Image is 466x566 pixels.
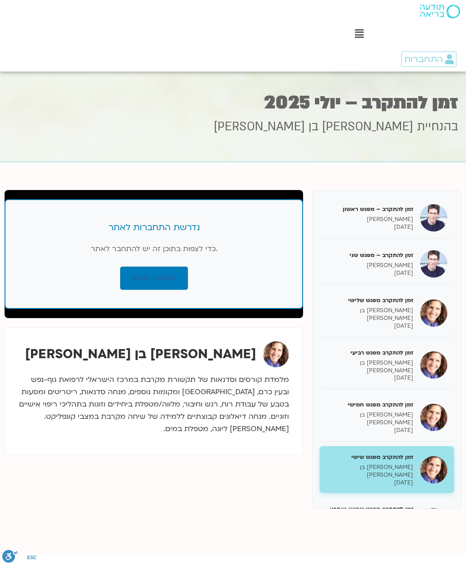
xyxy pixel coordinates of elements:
p: [PERSON_NAME] בן [PERSON_NAME] [326,359,413,375]
img: שאנייה כהן בן חיים [263,341,289,367]
h5: זמן להתקרב – מפגש ראשון [326,205,413,213]
img: זמן להתקרב מפגש שישי [420,456,447,484]
p: [DATE] [326,322,413,330]
h5: זמן להתקרב מפגש שביעי ואחרון [326,505,413,513]
img: זמן להתקרב – מפגש שני [420,250,447,278]
h5: זמן להתקרב מפגש רביעי [326,349,413,357]
h5: זמן להתקרב – מפגש שני [326,251,413,259]
p: כדי לצפות בתוכן זה יש להתחבר לאתר. [24,243,284,255]
a: התחברות [401,51,456,67]
p: [DATE] [326,479,413,487]
img: זמן להתקרב מפגש שביעי ואחרון [420,508,447,535]
p: [PERSON_NAME] בן [PERSON_NAME] [326,411,413,427]
p: [DATE] [326,374,413,382]
h5: זמן להתקרב מפגש שלישי [326,296,413,304]
img: תודעה בריאה [420,5,460,18]
p: [PERSON_NAME] בן [PERSON_NAME] [326,307,413,322]
strong: [PERSON_NAME] בן [PERSON_NAME] [25,345,256,363]
p: [DATE] [326,269,413,277]
p: [DATE] [326,223,413,231]
img: זמן להתקרב מפגש רביעי [420,351,447,379]
img: זמן להתקרב מפגש שלישי [420,299,447,327]
h3: נדרשת התחברות לאתר [24,222,284,234]
img: זמן להתקרב מפגש חמישי [420,404,447,431]
p: [PERSON_NAME] בן [PERSON_NAME] [326,463,413,479]
span: בהנחיית [417,118,458,135]
img: זמן להתקרב – מפגש ראשון [420,204,447,232]
h5: זמן להתקרב מפגש שישי [326,453,413,461]
p: [DATE] [326,427,413,434]
h5: זמן להתקרב מפגש חמישי [326,401,413,409]
h1: זמן להתקרב – יולי 2025 [8,94,458,112]
p: מלמדת קורסים וסדנאות של תקשורת מקרבת במרכז הישראלי לרפואת גוף-נפש ובעין כרם, [GEOGRAPHIC_DATA] ומ... [19,374,289,435]
a: התחבר לאתר [120,267,188,290]
p: [PERSON_NAME] [326,262,413,269]
span: התחברות [404,54,443,64]
p: [PERSON_NAME] [326,216,413,223]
